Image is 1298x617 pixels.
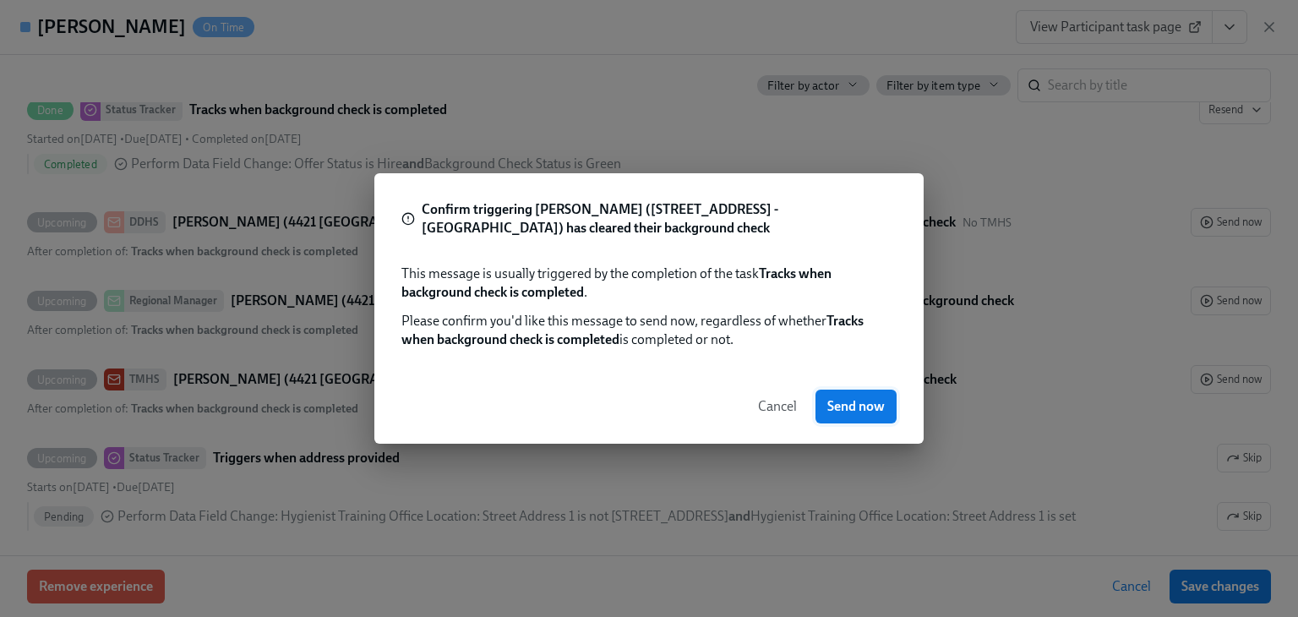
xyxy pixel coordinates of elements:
span: Cancel [758,398,797,415]
div: Confirm triggering [PERSON_NAME] ([STREET_ADDRESS] - [GEOGRAPHIC_DATA]) has cleared their backgro... [401,200,897,238]
button: Cancel [746,390,809,423]
span: Send now [827,398,885,415]
p: This message is usually triggered by the completion of the task . [401,265,897,302]
button: Send now [815,390,897,423]
p: Please confirm you'd like this message to send now, regardless of whether is completed or not. [401,312,897,349]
